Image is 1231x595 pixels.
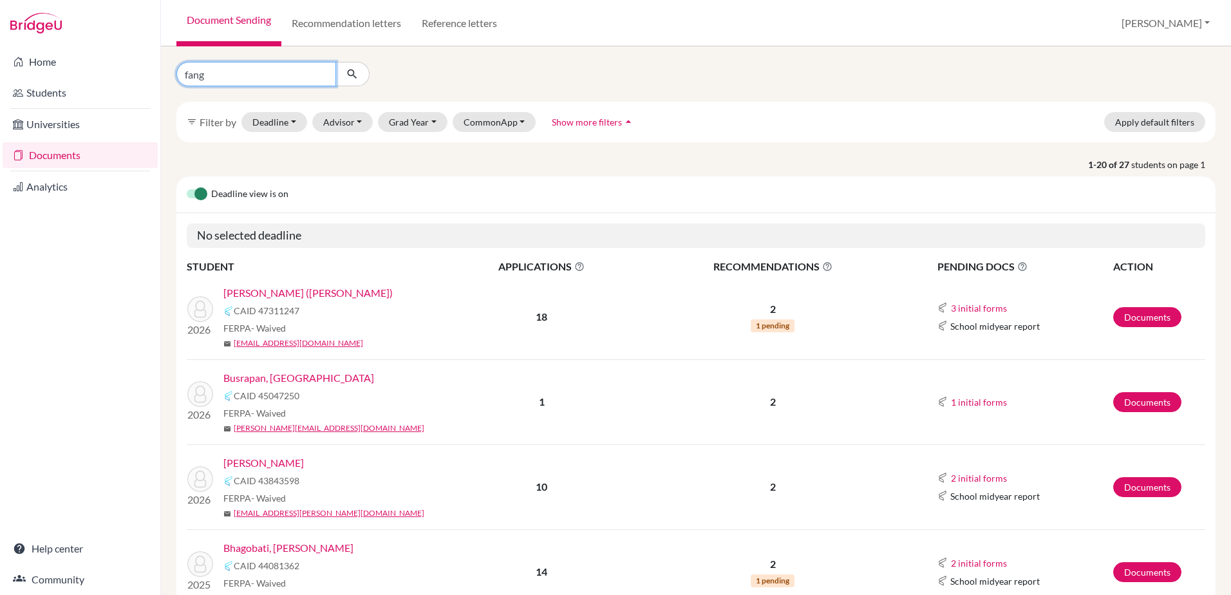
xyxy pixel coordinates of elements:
[751,319,794,332] span: 1 pending
[187,466,213,492] img: Hammerson-Jones, William
[1113,477,1181,497] a: Documents
[223,576,286,590] span: FERPA
[223,561,234,571] img: Common App logo
[223,406,286,420] span: FERPA
[937,491,948,501] img: Common App logo
[937,558,948,568] img: Common App logo
[251,578,286,589] span: - Waived
[937,259,1112,274] span: PENDING DOCS
[1113,258,1205,275] th: ACTION
[187,258,444,275] th: STUDENT
[3,174,158,200] a: Analytics
[937,473,948,483] img: Common App logo
[950,301,1008,316] button: 3 initial forms
[223,425,231,433] span: mail
[950,556,1008,571] button: 2 initial forms
[187,381,213,407] img: Busrapan, Pran
[536,310,547,323] b: 18
[1113,392,1181,412] a: Documents
[950,471,1008,486] button: 2 initial forms
[223,491,286,505] span: FERPA
[187,407,213,422] p: 2026
[937,303,948,313] img: Common App logo
[453,112,536,132] button: CommonApp
[223,321,286,335] span: FERPA
[211,187,288,202] span: Deadline view is on
[223,540,353,556] a: Bhagobati, [PERSON_NAME]
[223,476,234,486] img: Common App logo
[223,340,231,348] span: mail
[10,13,62,33] img: Bridge-U
[187,577,213,592] p: 2025
[950,489,1040,503] span: School midyear report
[639,479,906,495] p: 2
[200,116,236,128] span: Filter by
[187,322,213,337] p: 2026
[251,493,286,504] span: - Waived
[639,394,906,410] p: 2
[176,62,336,86] input: Find student by name...
[223,391,234,401] img: Common App logo
[937,397,948,407] img: Common App logo
[234,559,299,572] span: CAID 44081362
[937,321,948,331] img: Common App logo
[751,574,794,587] span: 1 pending
[3,111,158,137] a: Universities
[234,507,424,519] a: [EMAIL_ADDRESS][PERSON_NAME][DOMAIN_NAME]
[539,395,545,408] b: 1
[187,492,213,507] p: 2026
[639,556,906,572] p: 2
[622,115,635,128] i: arrow_drop_up
[378,112,447,132] button: Grad Year
[445,259,638,274] span: APPLICATIONS
[251,408,286,419] span: - Waived
[3,49,158,75] a: Home
[223,455,304,471] a: [PERSON_NAME]
[187,551,213,577] img: Bhagobati, Henry
[1131,158,1216,171] span: students on page 1
[187,117,197,127] i: filter_list
[234,474,299,487] span: CAID 43843598
[1088,158,1131,171] strong: 1-20 of 27
[1113,562,1181,582] a: Documents
[950,319,1040,333] span: School midyear report
[223,370,374,386] a: Busrapan, [GEOGRAPHIC_DATA]
[3,142,158,168] a: Documents
[223,510,231,518] span: mail
[552,117,622,127] span: Show more filters
[1113,307,1181,327] a: Documents
[536,480,547,493] b: 10
[241,112,307,132] button: Deadline
[639,259,906,274] span: RECOMMENDATIONS
[3,80,158,106] a: Students
[234,304,299,317] span: CAID 47311247
[3,567,158,592] a: Community
[187,223,1205,248] h5: No selected deadline
[937,576,948,586] img: Common App logo
[223,285,393,301] a: [PERSON_NAME] ([PERSON_NAME])
[223,306,234,316] img: Common App logo
[1104,112,1205,132] button: Apply default filters
[639,301,906,317] p: 2
[312,112,373,132] button: Advisor
[234,389,299,402] span: CAID 45047250
[541,112,646,132] button: Show more filtersarrow_drop_up
[251,323,286,334] span: - Waived
[234,422,424,434] a: [PERSON_NAME][EMAIL_ADDRESS][DOMAIN_NAME]
[234,337,363,349] a: [EMAIL_ADDRESS][DOMAIN_NAME]
[950,574,1040,588] span: School midyear report
[1116,11,1216,35] button: [PERSON_NAME]
[536,565,547,578] b: 14
[3,536,158,562] a: Help center
[187,296,213,322] img: Chiang, Mao-Cheng (Jason)
[950,395,1008,410] button: 1 initial forms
